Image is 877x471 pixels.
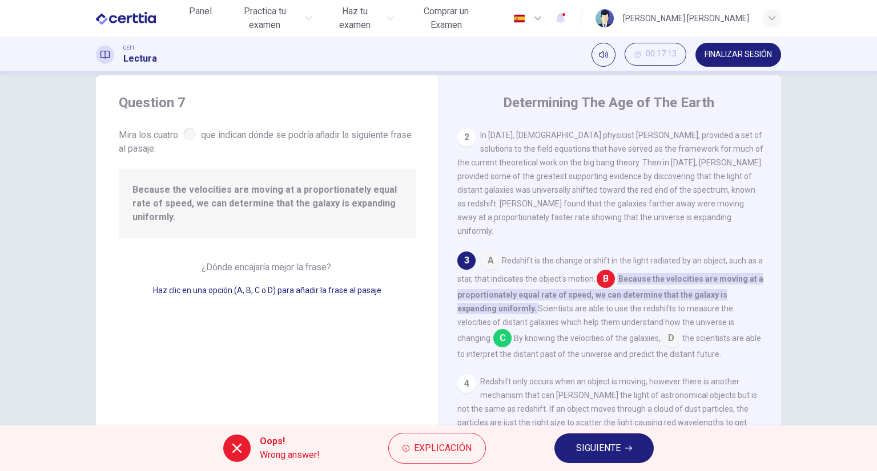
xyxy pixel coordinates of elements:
[153,286,381,295] span: Haz clic en una opción (A, B, C o D) para añadir la frase al pasaje
[457,377,757,468] span: Redshift only occurs when an object is moving, however there is another mechanism that can [PERSO...
[189,5,212,18] span: Panel
[493,329,512,347] span: C
[457,304,734,343] span: Scientists are able to use the redshifts to measure the velocities of distant galaxies which help...
[514,334,661,343] span: By knowing the velocities of the galaxies,
[321,1,398,35] button: Haz tu examen
[457,251,476,270] div: 3
[623,11,749,25] div: [PERSON_NAME] [PERSON_NAME]
[625,43,686,66] button: 00:17:13
[96,7,156,30] img: CERTTIA logo
[592,43,615,67] div: Silenciar
[625,43,686,67] div: Ocultar
[576,440,621,456] span: SIGUIENTE
[119,94,416,112] h4: Question 7
[705,50,772,59] span: FINALIZAR SESIÓN
[512,14,526,23] img: es
[695,43,781,67] button: FINALIZAR SESIÓN
[646,50,677,59] span: 00:17:13
[457,375,476,393] div: 4
[132,183,402,224] span: Because the velocities are moving at a proportionately equal rate of speed, we can determine that...
[123,52,157,66] h1: Lectura
[388,433,486,464] button: Explicación
[182,1,219,35] a: Panel
[228,5,302,32] span: Practica tu examen
[202,262,333,273] span: ¿Dónde encajaría mejor la frase?
[457,273,763,314] span: Because the velocities are moving at a proportionately equal rate of speed, we can determine that...
[408,5,485,32] span: Comprar un Examen
[182,1,219,22] button: Panel
[481,251,500,270] span: A
[662,329,680,347] span: D
[457,256,763,283] span: Redshift is the change or shift in the light radiated by an object, such as a star, that indicate...
[119,125,416,156] span: Mira los cuatro que indican dónde se podría añadir la siguiente frase al pasaje:
[123,44,135,52] span: CET1
[457,128,476,147] div: 2
[596,9,614,27] img: Profile picture
[414,440,472,456] span: Explicación
[597,270,615,288] span: B
[554,433,654,463] button: SIGUIENTE
[403,1,489,35] button: Comprar un Examen
[457,131,763,235] span: In [DATE], [DEMOGRAPHIC_DATA] physicist [PERSON_NAME], provided a set of solutions to the field e...
[260,448,320,462] span: Wrong answer!
[223,1,317,35] button: Practica tu examen
[325,5,383,32] span: Haz tu examen
[260,435,320,448] span: Oops!
[503,94,714,112] h4: Determining The Age of The Earth
[96,7,182,30] a: CERTTIA logo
